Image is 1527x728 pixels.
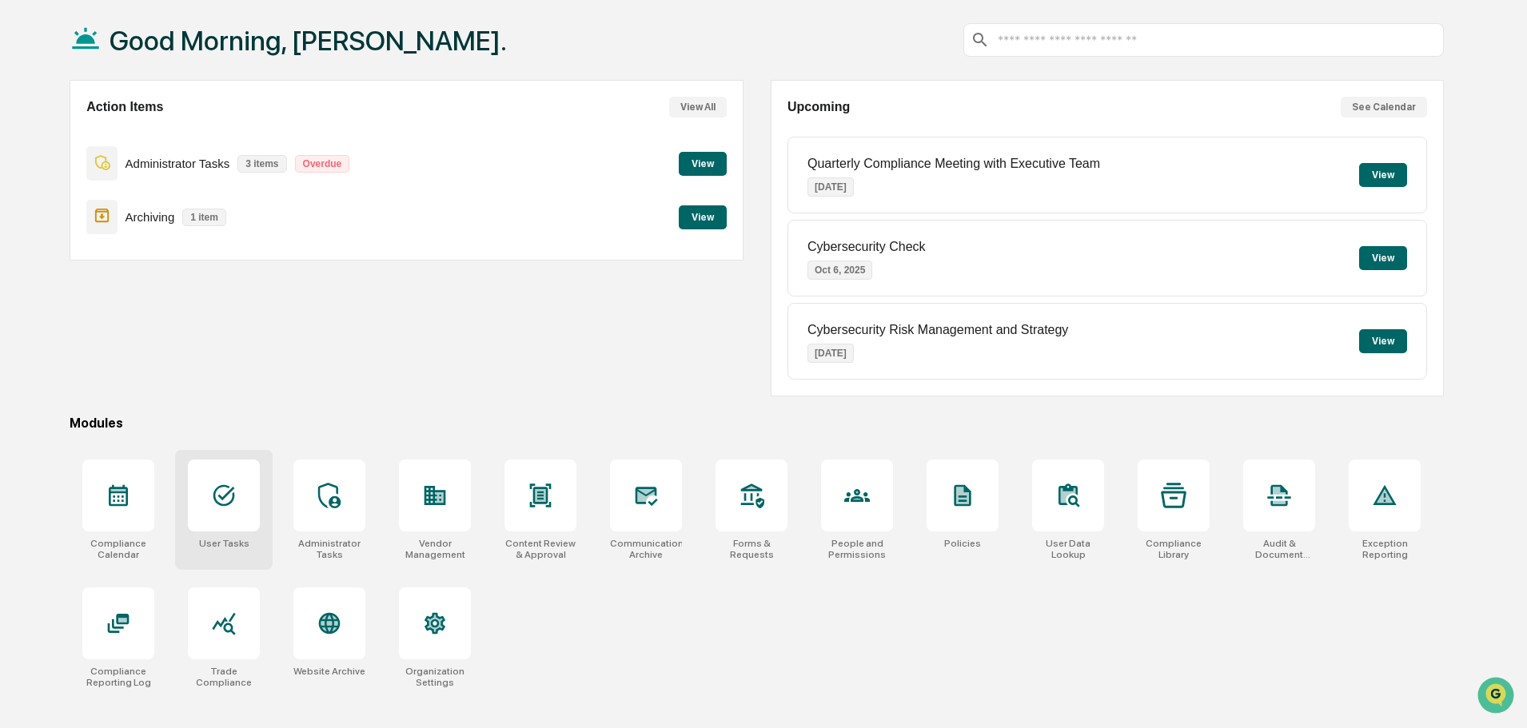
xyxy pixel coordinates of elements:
[16,328,29,341] div: 🖐️
[787,100,850,114] h2: Upcoming
[50,261,130,273] span: [PERSON_NAME]
[504,538,576,560] div: Content Review & Approval
[1341,97,1427,117] button: See Calendar
[1032,538,1104,560] div: User Data Lookup
[610,538,682,560] div: Communications Archive
[110,320,205,349] a: 🗄️Attestations
[32,357,101,373] span: Data Lookup
[133,217,138,230] span: •
[72,138,220,151] div: We're available if you need us!
[399,666,471,688] div: Organization Settings
[807,157,1100,171] p: Quarterly Compliance Meeting with Executive Team
[295,155,350,173] p: Overdue
[32,327,103,343] span: Preclearance
[72,122,262,138] div: Start new chat
[272,127,291,146] button: Start new chat
[1476,675,1519,718] iframe: Open customer support
[199,538,249,549] div: User Tasks
[126,210,175,224] p: Archiving
[142,217,174,230] span: [DATE]
[133,261,138,273] span: •
[679,152,727,176] button: View
[807,344,854,363] p: [DATE]
[821,538,893,560] div: People and Permissions
[679,155,727,170] a: View
[16,122,45,151] img: 1746055101610-c473b297-6a78-478c-a979-82029cc54cd1
[16,34,291,59] p: How can we help?
[132,327,198,343] span: Attestations
[807,177,854,197] p: [DATE]
[1349,538,1421,560] div: Exception Reporting
[70,416,1444,431] div: Modules
[126,157,230,170] p: Administrator Tasks
[82,538,154,560] div: Compliance Calendar
[182,209,226,226] p: 1 item
[807,261,872,280] p: Oct 6, 2025
[399,538,471,560] div: Vendor Management
[293,538,365,560] div: Administrator Tasks
[679,209,727,224] a: View
[50,217,130,230] span: [PERSON_NAME]
[944,538,981,549] div: Policies
[16,177,107,190] div: Past conversations
[86,100,163,114] h2: Action Items
[188,666,260,688] div: Trade Compliance
[248,174,291,193] button: See all
[16,245,42,271] img: Tammy Steffen
[669,97,727,117] button: View All
[142,261,174,273] span: [DATE]
[1138,538,1210,560] div: Compliance Library
[807,323,1068,337] p: Cybersecurity Risk Management and Strategy
[113,396,193,408] a: Powered byPylon
[237,155,286,173] p: 3 items
[1359,163,1407,187] button: View
[16,202,42,228] img: Tammy Steffen
[10,351,107,380] a: 🔎Data Lookup
[82,666,154,688] div: Compliance Reporting Log
[1243,538,1315,560] div: Audit & Document Logs
[34,122,62,151] img: 8933085812038_c878075ebb4cc5468115_72.jpg
[679,205,727,229] button: View
[807,240,926,254] p: Cybersecurity Check
[10,320,110,349] a: 🖐️Preclearance
[116,328,129,341] div: 🗄️
[293,666,365,677] div: Website Archive
[716,538,787,560] div: Forms & Requests
[16,359,29,372] div: 🔎
[1359,246,1407,270] button: View
[1359,329,1407,353] button: View
[159,396,193,408] span: Pylon
[110,25,507,57] h1: Good Morning, [PERSON_NAME].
